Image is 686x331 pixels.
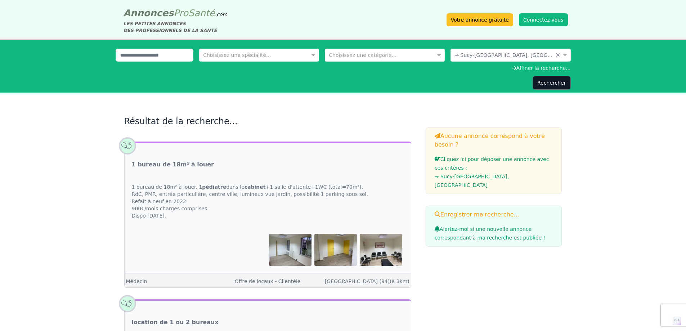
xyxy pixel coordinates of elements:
[116,64,571,72] div: Affiner la recherche...
[124,8,228,18] a: AnnoncesProSanté.com
[435,156,553,189] a: Cliquez ici pour déposer une annonce avec ces critères :→ Sucy-[GEOGRAPHIC_DATA], [GEOGRAPHIC_DATA]
[124,116,411,127] h2: Résultat de la recherche...
[435,226,545,241] span: Alertez-moi si une nouvelle annonce correspondant à ma recherche est publiée !
[435,172,553,189] li: → Sucy-[GEOGRAPHIC_DATA], [GEOGRAPHIC_DATA]
[435,132,553,149] h3: Aucune annonce correspond à votre besoin ?
[325,278,409,284] a: [GEOGRAPHIC_DATA] (94)(à 3km)
[533,76,570,90] button: Rechercher
[447,13,513,26] a: Votre annonce gratuite
[124,20,228,34] div: LES PETITES ANNONCES DES PROFESSIONNELS DE LA SANTÉ
[132,160,214,169] a: 1 bureau de 18m² à louer
[314,234,357,266] img: 1 bureau de 18m² à louer
[132,318,219,327] a: location de 1 ou 2 bureaux
[174,8,188,18] span: Pro
[235,278,301,284] a: Offre de locaux - Clientèle
[269,234,311,266] img: 1 bureau de 18m² à louer
[390,278,409,284] span: (à 3km)
[555,52,561,59] span: Clear all
[125,176,411,227] div: 1 bureau de 18m² à louer. 1 dans le +1 salle d'attente+1WC (total=70m²). RdC, PMR, entrée particu...
[519,13,568,26] button: Connectez-vous
[245,184,266,190] strong: cabinet
[202,184,226,190] strong: pédiatre
[360,234,402,266] img: 1 bureau de 18m² à louer
[126,278,147,284] a: Médecin
[215,12,227,17] span: .com
[124,8,174,18] span: Annonces
[435,210,553,219] h3: Enregistrer ma recherche...
[188,8,215,18] span: Santé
